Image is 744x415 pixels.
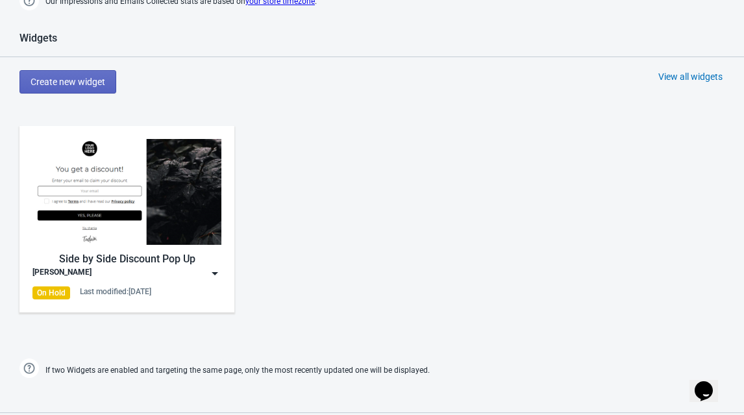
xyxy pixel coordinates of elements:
div: On Hold [32,286,70,299]
img: dropdown.png [208,267,221,280]
div: Side by Side Discount Pop Up [32,251,221,267]
img: help.png [19,358,39,378]
div: Last modified: [DATE] [80,286,151,297]
button: Create new widget [19,70,116,94]
img: regular_popup.jpg [32,139,221,245]
span: Create new widget [31,77,105,87]
iframe: chat widget [689,363,731,402]
span: If two Widgets are enabled and targeting the same page, only the most recently updated one will b... [45,360,430,381]
div: [PERSON_NAME] [32,267,92,280]
div: View all widgets [658,70,723,83]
